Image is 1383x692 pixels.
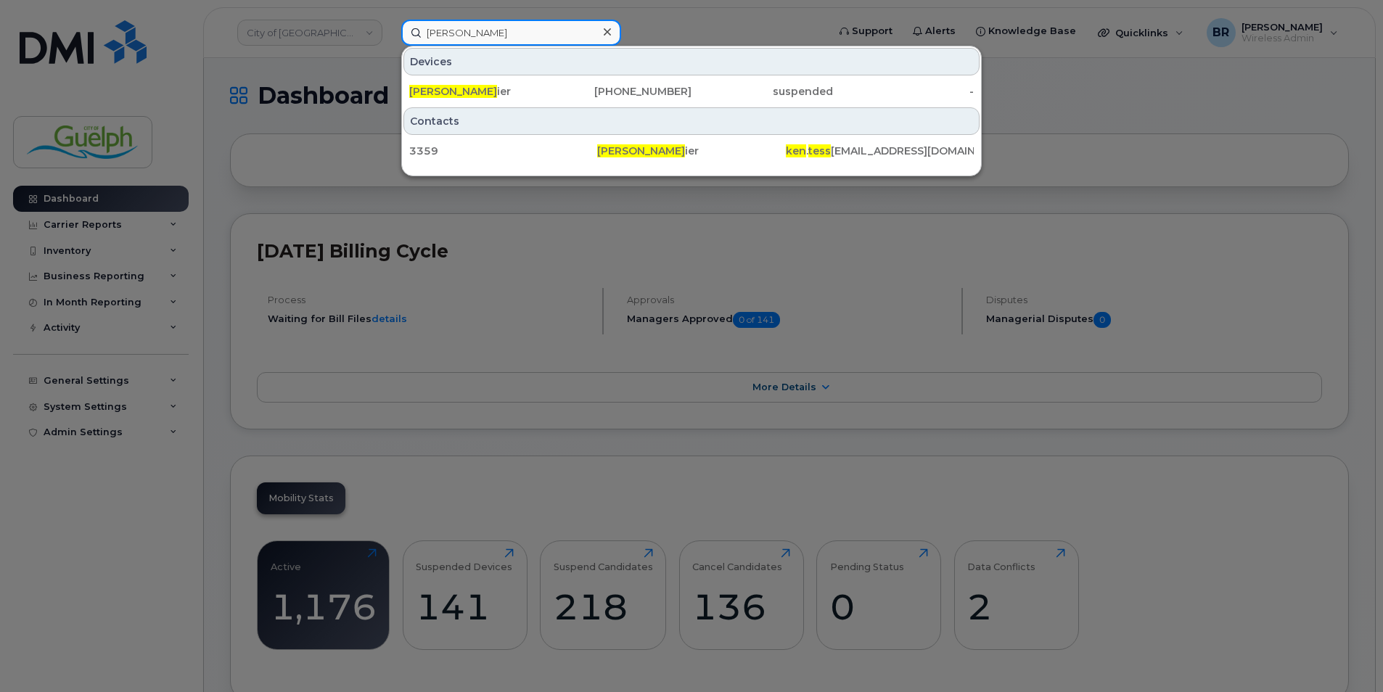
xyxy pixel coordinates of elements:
div: ier [597,144,785,158]
div: Contacts [403,107,980,135]
span: tess [808,144,831,157]
div: - [833,84,974,99]
div: [PHONE_NUMBER] [551,84,692,99]
div: 3359 [409,144,597,158]
div: suspended [691,84,833,99]
span: ken [786,144,806,157]
span: [PERSON_NAME] [409,85,497,98]
span: [PERSON_NAME] [597,144,685,157]
div: Devices [403,48,980,75]
a: [PERSON_NAME]ier[PHONE_NUMBER]suspended- [403,78,980,104]
a: 3359[PERSON_NAME]ierken.tess[EMAIL_ADDRESS][DOMAIN_NAME] [403,138,980,164]
div: ier [409,84,551,99]
div: . [EMAIL_ADDRESS][DOMAIN_NAME] [786,144,974,158]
